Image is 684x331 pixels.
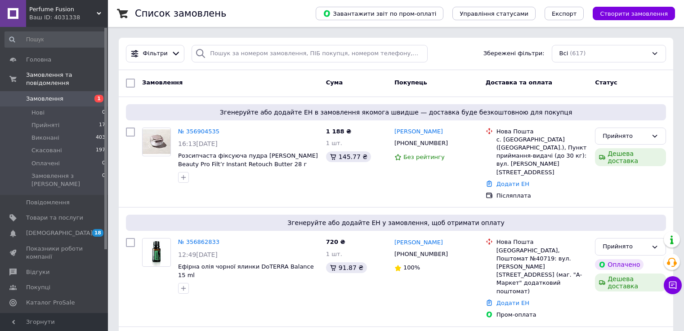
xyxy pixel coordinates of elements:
[178,251,218,258] span: 12:49[DATE]
[92,229,103,237] span: 18
[403,154,445,160] span: Без рейтингу
[593,7,675,20] button: Створити замовлення
[26,268,49,276] span: Відгуки
[31,159,60,168] span: Оплачені
[31,134,59,142] span: Виконані
[31,146,62,154] span: Скасовані
[142,128,171,156] a: Фото товару
[584,10,675,17] a: Створити замовлення
[26,245,83,261] span: Показники роботи компанії
[552,10,577,17] span: Експорт
[96,146,105,154] span: 197
[192,45,428,62] input: Пошук за номером замовлення, ПІБ покупця, номером телефону, Email, номером накладної
[393,137,450,149] div: [PHONE_NUMBER]
[483,49,545,58] span: Збережені фільтри:
[26,299,75,307] span: Каталог ProSale
[452,7,536,20] button: Управління статусами
[4,31,106,48] input: Пошук
[26,283,50,291] span: Покупці
[394,79,427,86] span: Покупець
[143,49,168,58] span: Фільтри
[595,274,666,291] div: Дешева доставка
[545,7,584,20] button: Експорт
[326,151,371,162] div: 145.77 ₴
[496,300,529,306] a: Додати ЕН
[26,56,51,64] span: Головна
[393,248,450,260] div: [PHONE_NUMBER]
[142,238,171,267] a: Фото товару
[178,238,219,245] a: № 356862833
[31,121,59,129] span: Прийняті
[595,259,644,270] div: Оплачено
[130,108,662,117] span: Згенеруйте або додайте ЕН в замовлення якомога швидше — доставка буде безкоштовною для покупця
[26,71,108,87] span: Замовлення та повідомлення
[31,172,102,188] span: Замовлення з [PERSON_NAME]
[486,79,552,86] span: Доставка та оплата
[316,7,443,20] button: Завантажити звіт по пром-оплаті
[394,128,443,136] a: [PERSON_NAME]
[595,148,666,166] div: Дешева доставка
[496,238,588,246] div: Нова Пошта
[403,264,420,271] span: 100%
[394,238,443,247] a: [PERSON_NAME]
[99,121,105,129] span: 17
[26,95,63,103] span: Замовлення
[326,79,343,86] span: Cума
[496,128,588,136] div: Нова Пошта
[178,152,318,168] a: Розсипчаста фіксуюча пудра [PERSON_NAME] Beauty Pro Filt’r Instant Retouch Butter 28 г
[135,8,226,19] h1: Список замовлень
[326,238,345,245] span: 720 ₴
[496,136,588,177] div: с. [GEOGRAPHIC_DATA] ([GEOGRAPHIC_DATA].), Пункт приймання-видачі (до 30 кг): вул. [PERSON_NAME][...
[178,263,314,278] a: Ефірна олія чорної ялинки DoTERRA Balance 15 ml
[664,276,682,294] button: Чат з покупцем
[496,247,588,296] div: [GEOGRAPHIC_DATA], Поштомат №40719: вул. [PERSON_NAME][STREET_ADDRESS] (маг. "А-Маркет" додаткови...
[102,109,105,117] span: 0
[570,50,586,57] span: (617)
[178,140,218,147] span: 16:13[DATE]
[595,79,617,86] span: Статус
[496,311,588,319] div: Пром-оплата
[102,172,105,188] span: 0
[31,109,45,117] span: Нові
[29,5,97,13] span: Perfume Fusion
[559,49,568,58] span: Всі
[143,129,170,154] img: Фото товару
[142,79,183,86] span: Замовлення
[29,13,108,22] div: Ваш ID: 4031338
[178,128,219,135] a: № 356904535
[147,238,166,266] img: Фото товару
[94,95,103,102] span: 1
[460,10,528,17] span: Управління статусами
[26,229,93,237] span: [DEMOGRAPHIC_DATA]
[600,10,668,17] span: Створити замовлення
[96,134,105,142] span: 403
[496,181,529,187] a: Додати ЕН
[323,9,436,18] span: Завантажити звіт по пром-оплаті
[603,132,648,141] div: Прийнято
[326,251,342,257] span: 1 шт.
[326,128,351,135] span: 1 188 ₴
[130,218,662,227] span: Згенеруйте або додайте ЕН у замовлення, щоб отримати оплату
[102,159,105,168] span: 0
[603,242,648,252] div: Прийнято
[326,140,342,146] span: 1 шт.
[496,192,588,200] div: Післяплата
[326,262,367,273] div: 91.87 ₴
[26,214,83,222] span: Товари та послуги
[26,199,70,207] span: Повідомлення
